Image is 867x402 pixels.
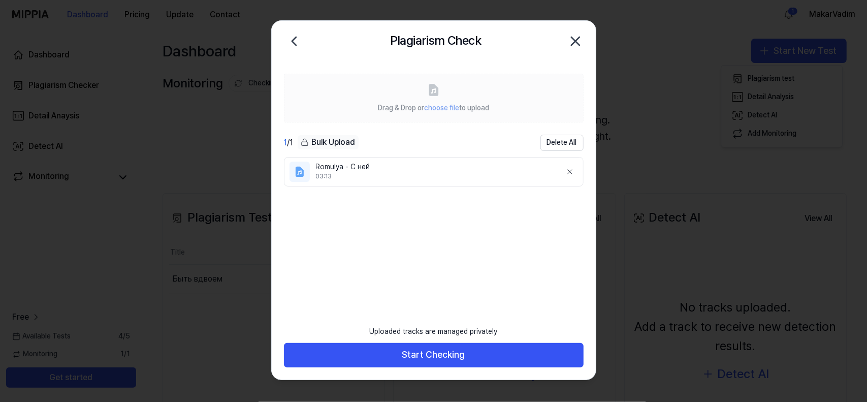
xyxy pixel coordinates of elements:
[364,321,504,343] div: Uploaded tracks are managed privately
[424,104,459,112] span: choose file
[284,138,287,147] span: 1
[298,135,359,149] div: Bulk Upload
[298,135,359,150] button: Bulk Upload
[540,135,584,151] button: Delete All
[378,104,489,112] span: Drag & Drop or to upload
[284,137,294,149] div: / 1
[316,172,554,181] div: 03:13
[284,343,584,367] button: Start Checking
[316,162,554,172] div: Romulya - С ней
[390,31,481,50] h2: Plagiarism Check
